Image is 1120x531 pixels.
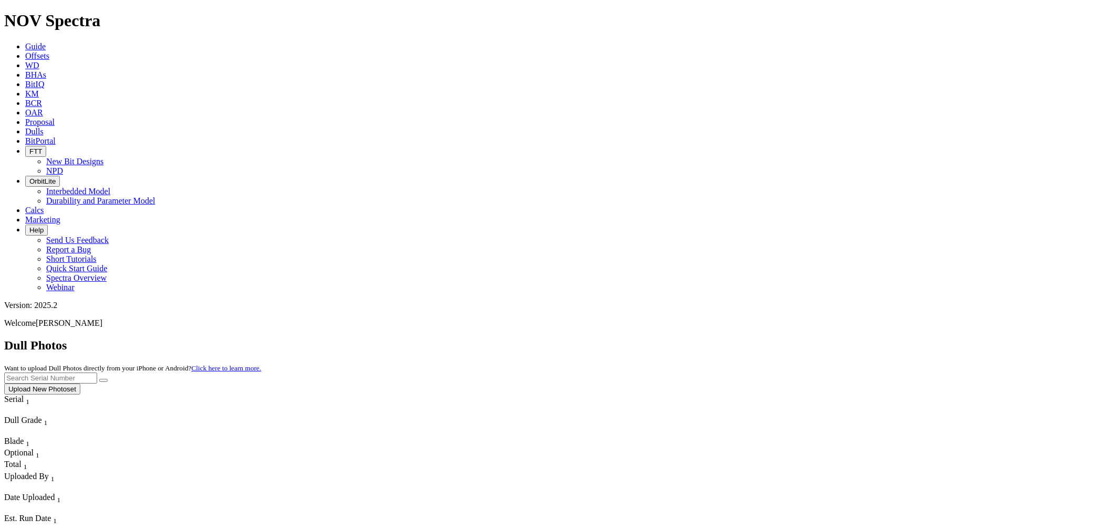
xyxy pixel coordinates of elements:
button: Upload New Photoset [4,384,80,395]
a: Short Tutorials [46,254,97,263]
div: Serial Sort None [4,395,49,406]
div: Sort None [4,460,41,471]
sub: 1 [57,496,60,504]
a: Calcs [25,206,44,215]
div: Sort None [4,493,83,514]
div: Version: 2025.2 [4,301,1116,310]
span: Sort None [26,395,29,403]
span: Help [29,226,44,234]
span: Blade [4,437,24,445]
span: Uploaded By [4,472,49,481]
a: WD [25,61,39,70]
span: Date Uploaded [4,493,55,502]
a: Interbedded Model [46,187,110,196]
div: Sort None [4,448,41,460]
div: Blade Sort None [4,437,41,448]
div: Date Uploaded Sort None [4,493,83,504]
a: Durability and Parameter Model [46,196,155,205]
span: Sort None [51,472,55,481]
a: BHAs [25,70,46,79]
div: Column Menu [4,504,83,514]
div: Total Sort None [4,460,41,471]
a: KM [25,89,39,98]
sub: 1 [53,517,57,525]
sub: 1 [24,463,27,471]
a: BitIQ [25,80,44,89]
div: Column Menu [4,483,125,493]
h1: NOV Spectra [4,11,1116,30]
small: Want to upload Dull Photos directly from your iPhone or Android? [4,364,261,372]
a: Offsets [25,51,49,60]
div: Sort None [4,416,78,437]
sub: 1 [26,440,29,448]
div: Column Menu [4,427,78,437]
span: Sort None [24,460,27,469]
span: Sort None [44,416,48,424]
a: Click here to learn more. [192,364,261,372]
span: Total [4,460,22,469]
span: Dull Grade [4,416,42,424]
div: Est. Run Date Sort None [4,514,78,525]
a: Webinar [46,283,75,292]
a: Marketing [25,215,60,224]
p: Welcome [4,318,1116,328]
a: BitPortal [25,136,56,145]
sub: 1 [26,398,29,406]
sub: 1 [51,475,55,483]
h2: Dull Photos [4,338,1116,353]
a: BCR [25,99,42,108]
a: Proposal [25,118,55,126]
button: Help [25,225,48,236]
sub: 1 [36,451,39,459]
span: OrbitLite [29,177,56,185]
span: Sort None [36,448,39,457]
input: Search Serial Number [4,373,97,384]
div: Optional Sort None [4,448,41,460]
a: Dulls [25,127,44,136]
a: New Bit Designs [46,157,103,166]
button: OrbitLite [25,176,60,187]
span: Sort None [26,437,29,445]
div: Column Menu [4,406,49,416]
span: [PERSON_NAME] [36,318,102,327]
div: Sort None [4,472,125,493]
a: NPD [46,166,63,175]
div: Sort None [4,437,41,448]
a: Spectra Overview [46,273,107,282]
div: Uploaded By Sort None [4,472,125,483]
span: FTT [29,147,42,155]
a: Quick Start Guide [46,264,107,273]
button: FTT [25,146,46,157]
span: Serial [4,395,24,403]
span: Sort None [53,514,57,523]
a: Report a Bug [46,245,91,254]
a: OAR [25,108,43,117]
span: Est. Run Date [4,514,51,523]
span: Sort None [57,493,60,502]
span: Optional [4,448,34,457]
sub: 1 [44,419,48,427]
a: Guide [25,42,46,51]
div: Dull Grade Sort None [4,416,78,427]
div: Sort None [4,395,49,416]
a: Send Us Feedback [46,236,109,245]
